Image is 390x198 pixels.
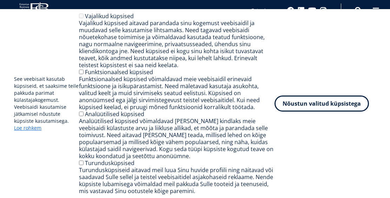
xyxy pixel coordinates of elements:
div: Funktsionaalsed küpsised võimaldavad meie veebisaidil erinevaid funktsioone ja isikupärastamist. ... [79,76,275,111]
a: Linkedin [298,7,305,14]
a: Instagram [320,7,327,14]
div: Vajalikud küpsised aitavad parandada sinu kogemust veebisaidil ja muudavad selle kasutamise lihts... [79,20,275,69]
div: Turundusküpsiseid aitavad meil luua Sinu huvide profiili ning näitavad või saadavad Sulle sellel ... [79,167,275,195]
p: See veebisait kasutab küpsiseid, et saaksime teile pakkuda parimat külastajakogemust. Veebisaidi ... [14,76,79,132]
a: Facebook [287,7,294,14]
label: Funktsionaalsed küpsised [85,68,153,76]
a: Youtube [308,7,316,14]
div: Analüütilised küpsised võimaldavad [PERSON_NAME] kindlaks meie veebisaidi külastuste arvu ja liik... [79,118,275,160]
label: Vajalikud küpsised [85,12,134,20]
label: Turundusküpsised [85,159,134,167]
button: Nõustun valitud küpsistega [275,96,369,112]
label: Analüütilised küpsised [85,110,144,118]
a: Loe rohkem [14,125,41,132]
